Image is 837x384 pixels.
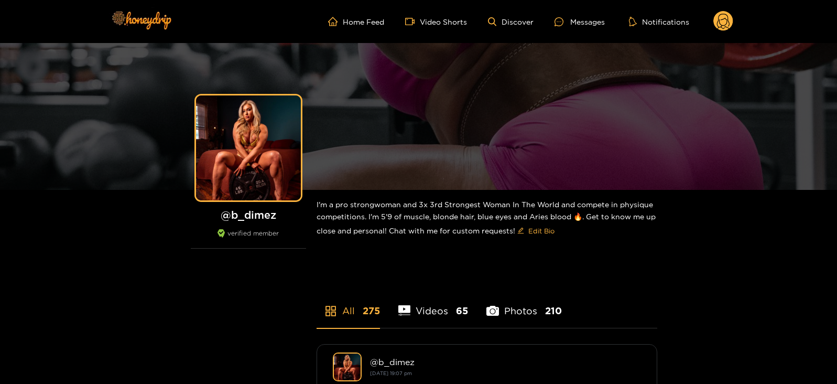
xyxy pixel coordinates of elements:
li: Videos [398,281,469,328]
span: Edit Bio [528,226,555,236]
div: @ b_dimez [370,357,641,367]
a: Discover [488,17,534,26]
button: editEdit Bio [515,222,557,239]
span: 210 [545,304,562,317]
span: 65 [456,304,468,317]
li: Photos [486,281,562,328]
li: All [317,281,380,328]
button: Notifications [626,16,692,27]
span: 275 [363,304,380,317]
span: edit [517,227,524,235]
span: video-camera [405,17,420,26]
img: b_dimez [333,353,362,381]
h1: @ b_dimez [191,208,306,221]
span: home [328,17,343,26]
a: Video Shorts [405,17,467,26]
div: Messages [555,16,605,28]
span: appstore [324,305,337,317]
div: I'm a pro strongwoman and 3x 3rd Strongest Woman In The World and compete in physique competition... [317,190,657,248]
small: [DATE] 19:07 pm [370,370,412,376]
a: Home Feed [328,17,384,26]
div: verified member [191,229,306,249]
